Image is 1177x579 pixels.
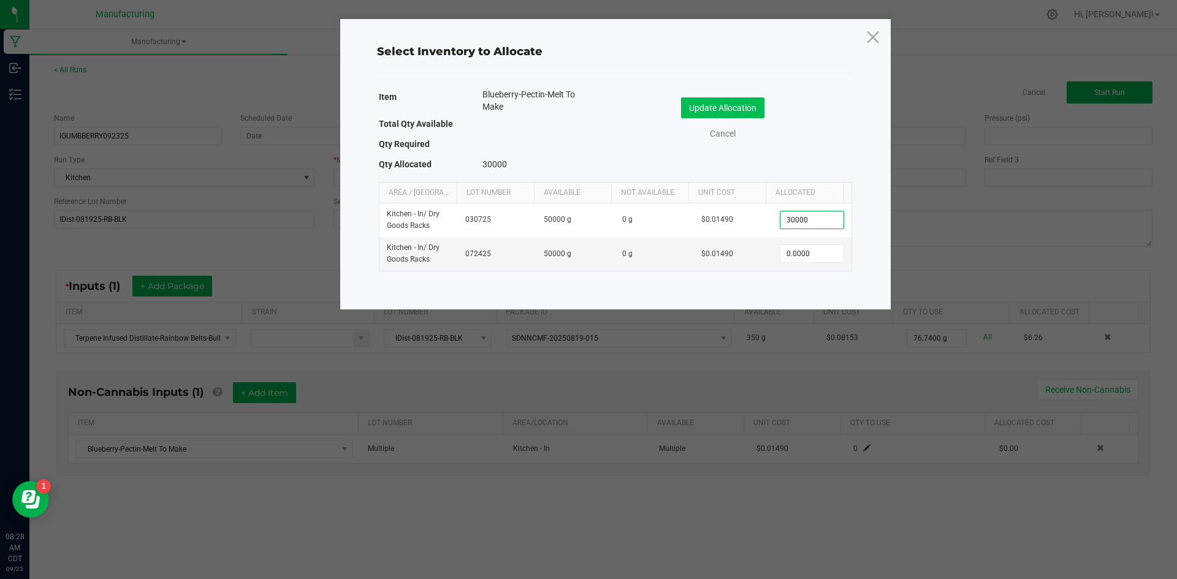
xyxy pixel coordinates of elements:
span: Kitchen - In / Dry Goods Racks [387,210,440,230]
span: $0.01490 [701,215,733,224]
td: 030725 [458,203,536,237]
button: Update Allocation [681,97,764,118]
span: 50000 g [544,249,571,258]
span: 50000 g [544,215,571,224]
iframe: Resource center [12,481,49,518]
th: Area / [GEOGRAPHIC_DATA] [379,183,457,203]
label: Qty Required [379,135,430,153]
th: Not Available [611,183,688,203]
span: 0 g [622,249,633,258]
label: Item [379,88,397,105]
span: 0 g [622,215,633,224]
th: Unit Cost [688,183,766,203]
th: Available [534,183,611,203]
span: Select Inventory to Allocate [377,45,543,58]
label: Total Qty Available [379,115,453,132]
span: $0.01490 [701,249,733,258]
th: Lot Number [457,183,534,203]
span: Kitchen - In / Dry Goods Racks [387,243,440,263]
td: 072425 [458,237,536,270]
a: Cancel [698,127,747,140]
label: Qty Allocated [379,156,432,173]
span: 30000 [482,159,507,169]
th: Allocated [766,183,843,203]
span: Blueberry-Pectin-Melt To Make [482,88,596,113]
iframe: Resource center unread badge [36,479,51,494]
